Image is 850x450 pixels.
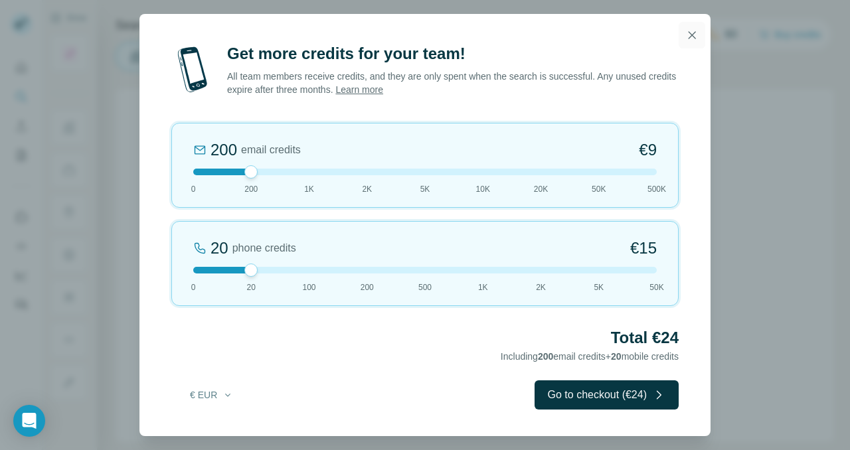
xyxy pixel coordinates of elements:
[536,281,546,293] span: 2K
[171,43,214,96] img: mobile-phone
[171,327,679,348] h2: Total €24
[594,281,604,293] span: 5K
[181,383,242,407] button: € EUR
[535,380,679,410] button: Go to checkout (€24)
[476,183,490,195] span: 10K
[501,351,679,362] span: Including email credits + mobile credits
[538,351,553,362] span: 200
[211,139,237,161] div: 200
[211,238,228,259] div: 20
[191,183,196,195] span: 0
[232,240,296,256] span: phone credits
[304,183,314,195] span: 1K
[418,281,432,293] span: 500
[420,183,430,195] span: 5K
[191,281,196,293] span: 0
[335,84,383,95] a: Learn more
[639,139,657,161] span: €9
[302,281,315,293] span: 100
[247,281,256,293] span: 20
[534,183,548,195] span: 20K
[592,183,606,195] span: 50K
[13,405,45,437] div: Open Intercom Messenger
[244,183,258,195] span: 200
[611,351,622,362] span: 20
[241,142,301,158] span: email credits
[649,281,663,293] span: 50K
[362,183,372,195] span: 2K
[227,70,679,96] p: All team members receive credits, and they are only spent when the search is successful. Any unus...
[630,238,657,259] span: €15
[647,183,666,195] span: 500K
[478,281,488,293] span: 1K
[361,281,374,293] span: 200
